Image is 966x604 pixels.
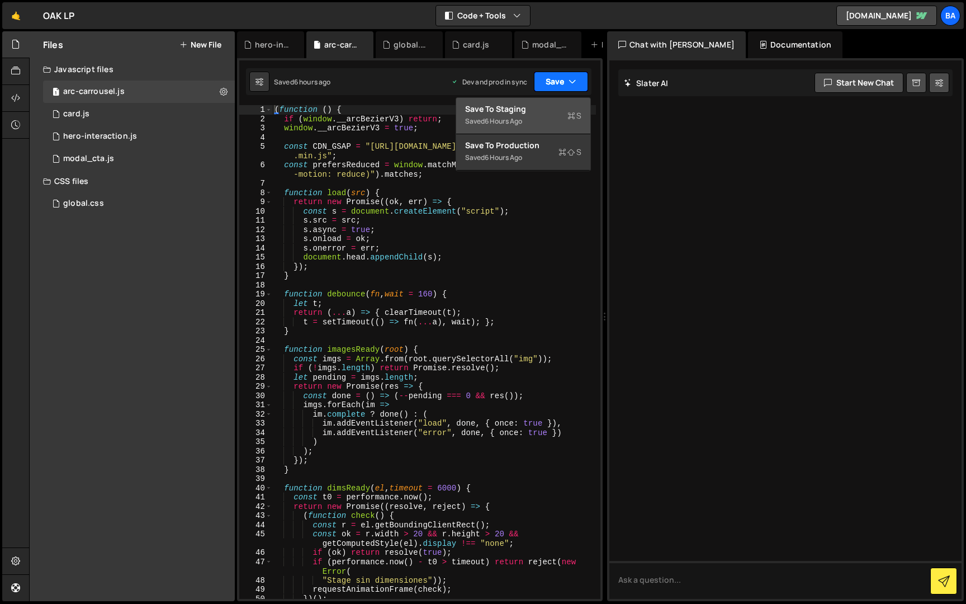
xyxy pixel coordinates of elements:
[239,225,272,235] div: 12
[239,428,272,438] div: 34
[239,290,272,299] div: 19
[239,142,272,161] div: 5
[63,109,89,119] div: card.js
[63,154,114,164] div: modal_cta.js
[239,188,272,198] div: 8
[239,474,272,484] div: 39
[274,77,331,87] div: Saved
[63,199,104,209] div: global.css
[2,2,30,29] a: 🤙
[239,585,272,594] div: 49
[43,81,235,103] div: 16657/45435.js
[239,197,272,207] div: 9
[239,318,272,327] div: 22
[239,161,272,179] div: 6
[607,31,746,58] div: Chat with [PERSON_NAME]
[239,410,272,419] div: 32
[239,364,272,373] div: 27
[239,400,272,410] div: 31
[463,39,489,50] div: card.js
[239,253,272,262] div: 15
[239,465,272,475] div: 38
[63,87,125,97] div: arc-carrousel.js
[239,345,272,355] div: 25
[53,88,59,97] span: 1
[590,39,637,50] div: New File
[239,558,272,576] div: 47
[239,521,272,530] div: 44
[836,6,937,26] a: [DOMAIN_NAME]
[239,419,272,428] div: 33
[940,6,960,26] a: Ba
[239,493,272,502] div: 41
[30,58,235,81] div: Javascript files
[239,271,272,281] div: 17
[239,530,272,548] div: 45
[465,115,581,128] div: Saved
[63,131,137,141] div: hero-interaction.js
[239,124,272,133] div: 3
[255,39,291,50] div: hero-interaction.js
[43,148,235,170] div: 16657/45586.js
[239,105,272,115] div: 1
[43,9,74,22] div: OAK LP
[239,548,272,558] div: 46
[532,39,568,50] div: modal_cta.js
[239,511,272,521] div: 43
[239,234,272,244] div: 13
[567,110,581,121] span: S
[239,179,272,188] div: 7
[239,299,272,309] div: 20
[43,103,235,125] div: 16657/45591.js
[239,484,272,493] div: 40
[239,244,272,253] div: 14
[43,192,235,215] div: 16657/45419.css
[451,77,527,87] div: Dev and prod in sync
[239,115,272,124] div: 2
[30,170,235,192] div: CSS files
[239,576,272,586] div: 48
[465,103,581,115] div: Save to Staging
[239,502,272,512] div: 42
[465,140,581,151] div: Save to Production
[436,6,530,26] button: Code + Tools
[394,39,429,50] div: global.css
[239,207,272,216] div: 10
[239,594,272,604] div: 50
[624,78,669,88] h2: Slater AI
[239,327,272,336] div: 23
[43,39,63,51] h2: Files
[465,151,581,164] div: Saved
[179,40,221,49] button: New File
[239,262,272,272] div: 16
[239,456,272,465] div: 37
[239,336,272,346] div: 24
[239,373,272,383] div: 28
[239,308,272,318] div: 21
[534,72,588,92] button: Save
[294,77,331,87] div: 6 hours ago
[324,39,360,50] div: arc-carrousel.js
[558,147,581,158] span: S
[748,31,842,58] div: Documentation
[239,216,272,225] div: 11
[485,116,522,126] div: 6 hours ago
[456,134,590,171] button: Save to ProductionS Saved6 hours ago
[239,133,272,143] div: 4
[815,73,903,93] button: Start new chat
[456,98,590,134] button: Save to StagingS Saved6 hours ago
[239,281,272,290] div: 18
[239,437,272,447] div: 35
[239,382,272,391] div: 29
[239,391,272,401] div: 30
[239,355,272,364] div: 26
[239,447,272,456] div: 36
[43,125,235,148] div: 16657/45413.js
[485,153,522,162] div: 6 hours ago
